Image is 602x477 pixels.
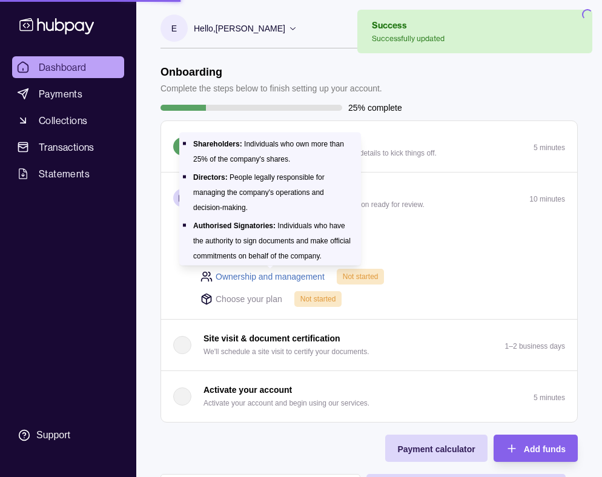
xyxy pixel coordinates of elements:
a: Payments [12,83,124,105]
p: E [171,22,177,35]
p: Complete the steps below to finish setting up your account. [160,82,382,95]
span: Statements [39,166,90,181]
p: Activate your account and begin using our services. [203,396,369,410]
button: Activate your account Activate your account and begin using our services.5 minutes [161,371,577,422]
h1: Onboarding [160,65,382,79]
span: Transactions [39,140,94,154]
button: Payment calculator [385,435,487,462]
p: Hello, [PERSON_NAME] [194,22,285,35]
p: Shareholders: [193,140,242,148]
p: Individuals who have the authority to sign documents and make official commitments on behalf of t... [193,222,351,260]
div: Submit application Complete the following tasks to get your application ready for review.10 minutes [161,223,577,319]
button: Site visit & document certification We'll schedule a site visit to certify your documents.1–2 bus... [161,320,577,370]
p: 25% complete [348,101,402,114]
p: Site visit & document certification [203,332,340,345]
p: Individuals who own more than 25% of the company's shares. [193,140,344,163]
span: Collections [39,113,87,128]
p: Choose your plan [216,292,282,306]
div: Support [36,429,70,442]
a: Collections [12,110,124,131]
span: Add funds [524,444,566,454]
a: Dashboard [12,56,124,78]
a: Transactions [12,136,124,158]
button: Submit application Complete the following tasks to get your application ready for review.10 minutes [161,173,577,223]
span: Dashboard [39,60,87,74]
button: Add funds [494,435,578,462]
button: Register your account Let's start with the basics. Confirm your account details to kick things of... [161,121,577,172]
span: Payment calculator [397,444,475,454]
p: 10 minutes [529,195,565,203]
a: Ownership and management [216,270,325,283]
span: Payments [39,87,82,101]
span: Not started [343,272,379,281]
div: Success [372,19,445,31]
a: Support [12,423,124,448]
p: Authorised Signatories: [193,222,276,230]
div: Successfully updated [372,34,445,44]
p: Activate your account [203,383,292,396]
span: Not started [300,295,336,303]
p: 5 minutes [534,393,565,402]
p: 1–2 business days [505,342,565,350]
p: People legally responsible for managing the company's operations and decision-making. [193,173,325,212]
a: Statements [12,163,124,185]
p: 5 minutes [534,143,565,152]
p: Directors: [193,173,228,182]
p: We'll schedule a site visit to certify your documents. [203,345,369,358]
